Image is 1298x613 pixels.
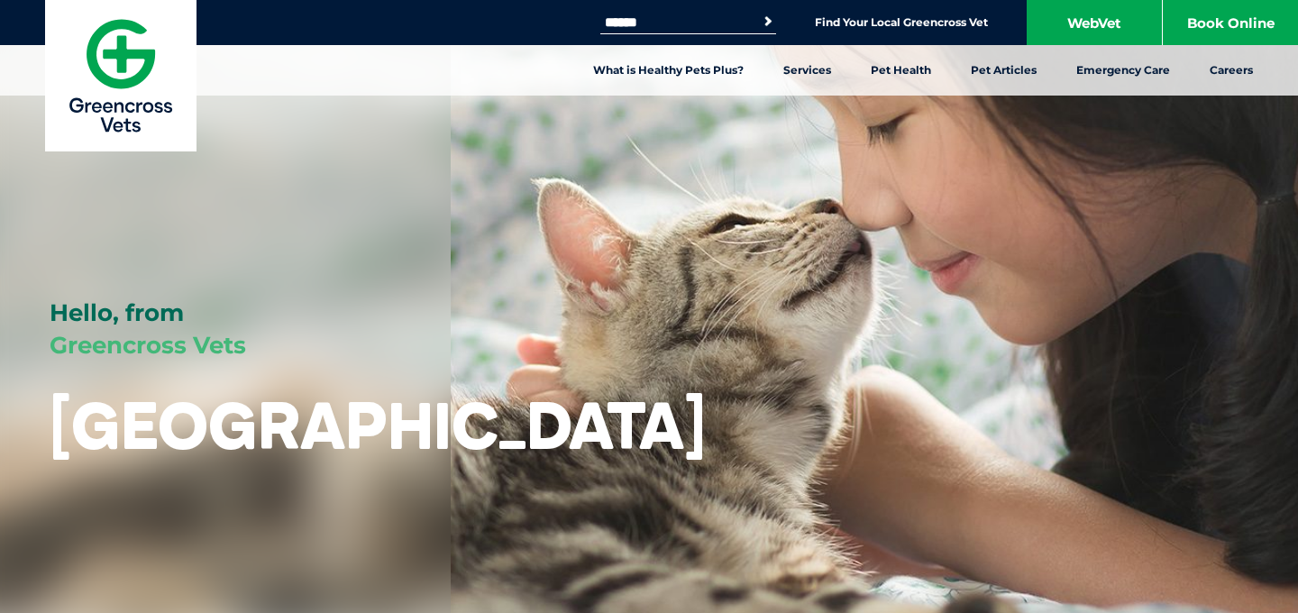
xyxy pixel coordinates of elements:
button: Search [759,13,777,31]
a: Pet Articles [951,45,1056,96]
span: Hello, from [50,298,184,327]
a: Find Your Local Greencross Vet [815,15,988,30]
span: Greencross Vets [50,331,246,360]
a: Emergency Care [1056,45,1190,96]
h1: [GEOGRAPHIC_DATA] [50,389,706,461]
a: Pet Health [851,45,951,96]
a: What is Healthy Pets Plus? [573,45,763,96]
a: Services [763,45,851,96]
a: Careers [1190,45,1273,96]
